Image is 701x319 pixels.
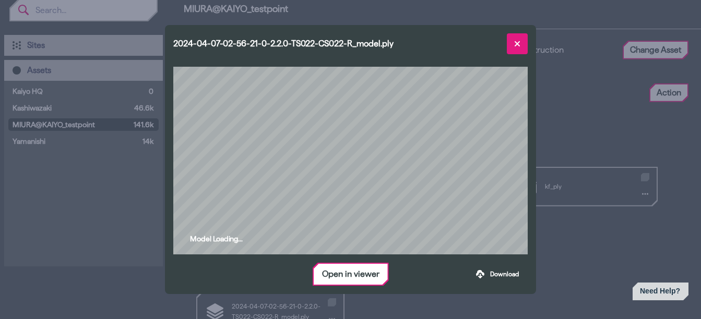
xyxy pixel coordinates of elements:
span: Model Loading... [190,234,243,244]
button: Close [507,33,528,54]
h2: 2024-04-07-02-56-21-0-2.2.0-TS022-CS022-R_model.ply [173,33,507,54]
button: Open in viewer [314,264,388,285]
iframe: Help widget launcher [611,278,693,308]
a: Download [469,264,528,285]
